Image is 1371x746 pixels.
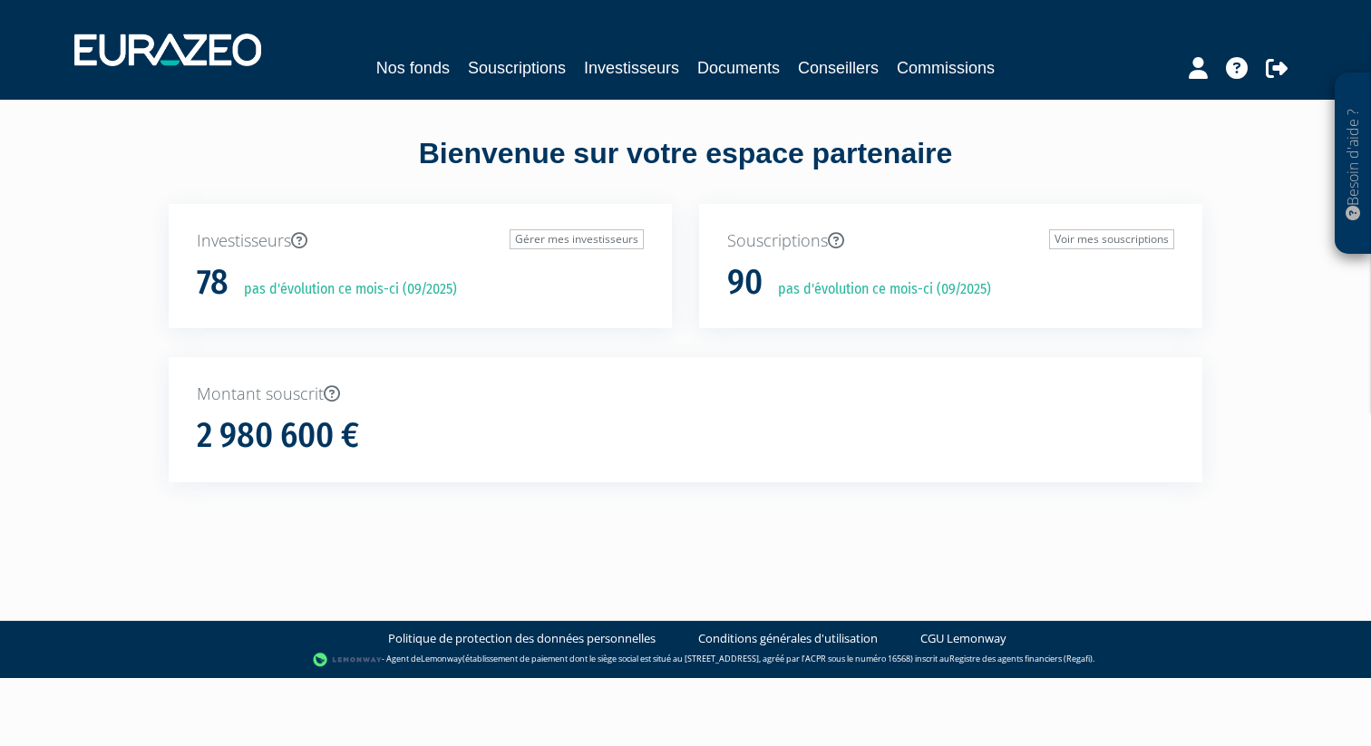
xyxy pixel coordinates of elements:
a: Politique de protection des données personnelles [388,630,656,647]
a: CGU Lemonway [920,630,1006,647]
p: Investisseurs [197,229,644,253]
p: Montant souscrit [197,383,1174,406]
h1: 78 [197,264,228,302]
a: Lemonway [421,653,462,664]
img: 1732889491-logotype_eurazeo_blanc_rvb.png [74,34,261,66]
a: Conditions générales d'utilisation [698,630,878,647]
a: Conseillers [798,55,879,81]
p: pas d'évolution ce mois-ci (09/2025) [765,279,991,300]
a: Documents [697,55,780,81]
a: Voir mes souscriptions [1049,229,1174,249]
a: Commissions [897,55,995,81]
div: - Agent de (établissement de paiement dont le siège social est situé au [STREET_ADDRESS], agréé p... [18,651,1353,669]
a: Registre des agents financiers (Regafi) [949,653,1093,664]
div: Bienvenue sur votre espace partenaire [155,133,1216,204]
p: Souscriptions [727,229,1174,253]
a: Gérer mes investisseurs [510,229,644,249]
a: Investisseurs [584,55,679,81]
a: Nos fonds [376,55,450,81]
h1: 90 [727,264,763,302]
a: Souscriptions [468,55,566,81]
p: Besoin d'aide ? [1343,82,1364,246]
h1: 2 980 600 € [197,417,359,455]
img: logo-lemonway.png [313,651,383,669]
p: pas d'évolution ce mois-ci (09/2025) [231,279,457,300]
